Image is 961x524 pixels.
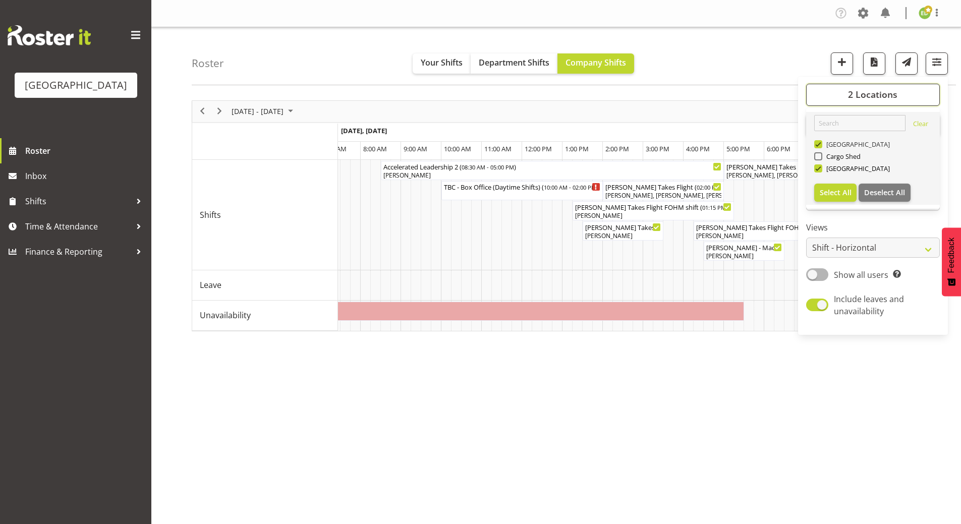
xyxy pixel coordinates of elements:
span: Include leaves and unavailability [834,294,904,317]
span: [DATE] - [DATE] [231,105,285,118]
button: Company Shifts [557,53,634,74]
span: Leave [200,279,221,291]
div: TBC - Box Office (Daytime Shifts) ( ) [444,182,600,192]
div: Shifts"s event - Mad Pearce Takes Flight - Box Office Begin From Thursday, August 21, 2025 at 1:3... [583,221,663,241]
span: 2 Locations [848,88,897,100]
div: [PERSON_NAME] Takes Flight FOHM shift ( ) [696,222,853,232]
button: 2 Locations [806,84,940,106]
span: Time & Attendance [25,219,131,234]
div: [PERSON_NAME], [PERSON_NAME], [PERSON_NAME], [PERSON_NAME], [PERSON_NAME], [PERSON_NAME] [605,191,721,200]
div: previous period [194,101,211,122]
span: Select All [820,188,852,197]
div: Repeats every [DATE], [DATE], [DATE], [DATE], [DATE] - [PERSON_NAME] ( ) [40,302,742,312]
div: Timeline Week of August 21, 2025 [192,100,921,331]
span: Company Shifts [566,57,626,68]
span: 9:00 AM [404,144,427,153]
span: [GEOGRAPHIC_DATA] [822,140,890,148]
span: Feedback [947,238,956,273]
div: [PERSON_NAME] Takes Flight ( ) [726,161,842,171]
div: [PERSON_NAME] [585,231,661,241]
span: 12:00 PM [525,144,552,153]
div: Shifts"s event - TBC - Box Office (Daytime Shifts) Begin From Thursday, August 21, 2025 at 10:00:... [441,181,603,200]
button: August 2025 [230,105,298,118]
label: Views [806,221,940,234]
span: Roster [25,143,146,158]
span: 2:00 PM [605,144,629,153]
span: Shifts [200,209,221,221]
div: Shifts"s event - RUBY - Mad Pearce Takes Flight - Box Office Begin From Thursday, August 21, 2025... [704,242,784,261]
button: Deselect All [859,184,911,202]
input: Search [814,115,906,131]
div: Shifts"s event - Mad Pearce Takes Flight FOHM shift Begin From Thursday, August 21, 2025 at 4:15:... [694,221,855,241]
span: 6:00 PM [767,144,790,153]
div: August 18 - 24, 2025 [228,101,299,122]
td: Unavailability resource [192,301,338,331]
span: Inbox [25,168,146,184]
button: Download a PDF of the roster according to the set date range. [863,52,885,75]
div: [GEOGRAPHIC_DATA] [25,78,127,93]
button: Feedback - Show survey [942,227,961,296]
span: 02:00 PM - 05:00 PM [697,183,749,191]
div: [PERSON_NAME], [PERSON_NAME], [PERSON_NAME], [PERSON_NAME], [PERSON_NAME], [PERSON_NAME] [726,171,842,180]
h4: Roster [192,57,224,69]
span: 1:00 PM [565,144,589,153]
span: Shifts [25,194,131,209]
span: Cargo Shed [822,152,861,160]
a: Clear [913,119,928,131]
span: Finance & Reporting [25,244,131,259]
span: [DATE], [DATE] [341,126,387,135]
span: 8:00 AM [363,144,387,153]
div: [PERSON_NAME] [383,171,721,180]
img: Rosterit website logo [8,25,91,45]
button: Add a new shift [831,52,853,75]
div: [PERSON_NAME] Takes Flight - Box Office ( ) [585,222,661,232]
span: Deselect All [864,188,905,197]
span: 11:00 AM [484,144,512,153]
div: [PERSON_NAME] Takes Flight ( ) [605,182,721,192]
span: 5:00 PM [726,144,750,153]
span: 7:00 AM [323,144,347,153]
div: Accelerated Leadership 2 ( ) [383,161,721,171]
span: 4:00 PM [686,144,710,153]
button: Select All [814,184,857,202]
span: 3:00 PM [646,144,669,153]
button: Previous [196,105,209,118]
span: 01:15 PM - 05:15 PM [702,203,755,211]
div: [PERSON_NAME] - Mad [PERSON_NAME] Takes Flight - Box Office ( ) [706,242,782,252]
span: Department Shifts [479,57,549,68]
span: [GEOGRAPHIC_DATA] [822,164,890,172]
span: 10:00 AM [444,144,471,153]
button: Filter Shifts [926,52,948,75]
button: Department Shifts [471,53,557,74]
span: Your Shifts [421,57,463,68]
span: 08:30 AM - 05:00 PM [462,163,514,171]
div: Shifts"s event - Accelerated Leadership 2 Begin From Thursday, August 21, 2025 at 8:30:00 AM GMT+... [381,161,724,180]
div: [PERSON_NAME] [575,211,731,220]
div: Shifts"s event - Mad Pearce Takes Flight Begin From Thursday, August 21, 2025 at 2:00:00 PM GMT+1... [603,181,724,200]
img: emma-dowman11789.jpg [919,7,931,19]
div: [PERSON_NAME] [696,231,853,241]
span: 10:00 AM - 02:00 PM [544,183,596,191]
div: next period [211,101,228,122]
div: [PERSON_NAME] [706,252,782,261]
td: Shifts resource [192,160,338,270]
span: Unavailability [200,309,251,321]
td: Leave resource [192,270,338,301]
div: Shifts"s event - Mad Pearce Takes Flight Begin From Thursday, August 21, 2025 at 5:00:00 PM GMT+1... [724,161,845,180]
div: Shifts"s event - Mad Pearce Takes Flight FOHM shift Begin From Thursday, August 21, 2025 at 1:15:... [573,201,734,220]
span: Show all users [834,269,888,280]
button: Send a list of all shifts for the selected filtered period to all rostered employees. [895,52,918,75]
div: Unavailability"s event - Repeats every monday, tuesday, wednesday, thursday, friday - Jody Smart ... [38,302,744,321]
div: [PERSON_NAME] Takes Flight FOHM shift ( ) [575,202,731,212]
button: Your Shifts [413,53,471,74]
button: Next [213,105,227,118]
